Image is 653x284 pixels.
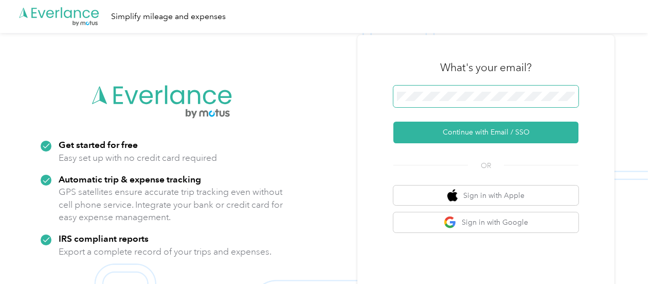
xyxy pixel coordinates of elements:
p: Export a complete record of your trips and expenses. [59,245,271,258]
img: google logo [444,216,457,229]
strong: Automatic trip & expense tracking [59,174,201,185]
img: apple logo [447,189,458,202]
button: apple logoSign in with Apple [393,186,578,206]
div: Simplify mileage and expenses [111,10,226,23]
button: Continue with Email / SSO [393,122,578,143]
p: GPS satellites ensure accurate trip tracking even without cell phone service. Integrate your bank... [59,186,283,224]
p: Easy set up with no credit card required [59,152,217,164]
button: google logoSign in with Google [393,212,578,232]
span: OR [468,160,504,171]
strong: Get started for free [59,139,138,150]
h3: What's your email? [440,60,532,75]
strong: IRS compliant reports [59,233,149,244]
